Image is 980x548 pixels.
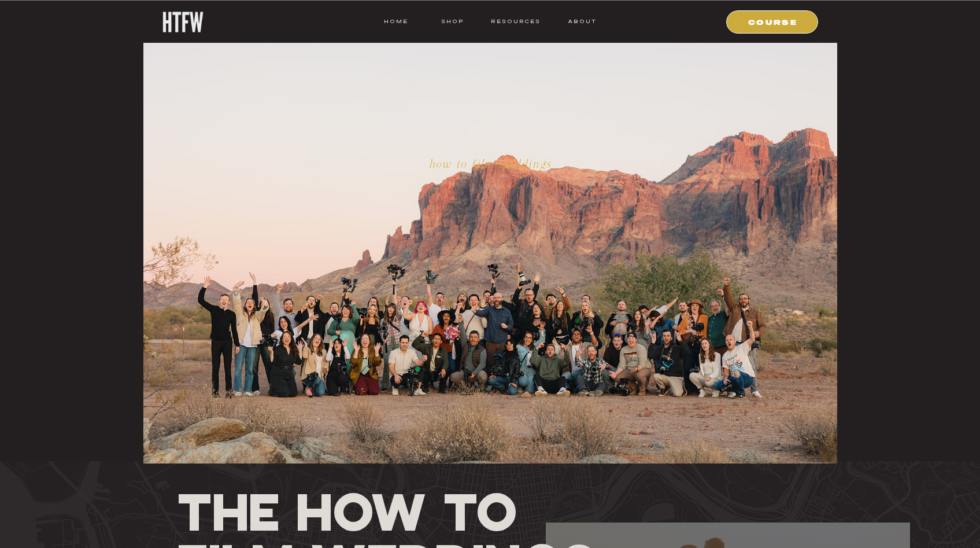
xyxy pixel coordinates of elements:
a: shop [430,16,476,27]
a: COURSE [734,16,812,27]
a: resources [487,16,541,27]
h1: how to film weddings [376,157,605,170]
a: HOME [384,16,408,27]
a: ABOUT [567,16,597,27]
